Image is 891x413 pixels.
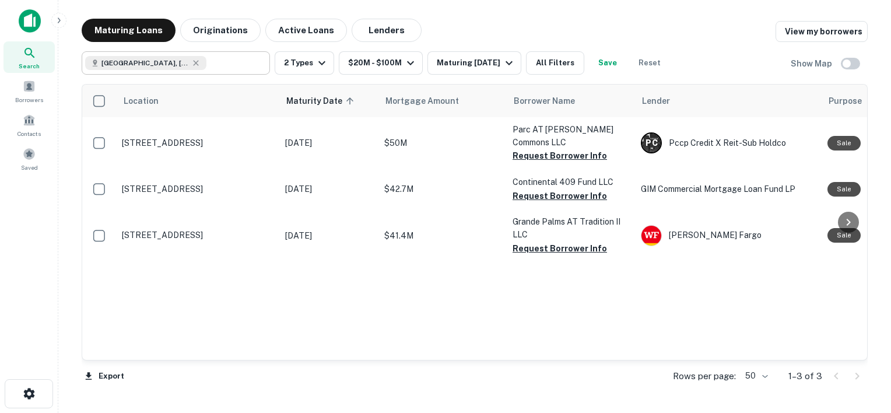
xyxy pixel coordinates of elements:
button: 2 Types [275,51,334,75]
p: [STREET_ADDRESS] [122,138,273,148]
p: 1–3 of 3 [788,369,822,383]
a: Search [3,41,55,73]
button: Lenders [352,19,422,42]
span: Lender [642,94,670,108]
span: Purpose [829,94,862,108]
p: [DATE] [285,136,373,149]
a: Borrowers [3,75,55,107]
button: Maturing [DATE] [427,51,521,75]
img: picture [641,226,661,246]
button: Active Loans [265,19,347,42]
span: Mortgage Amount [385,94,474,108]
th: Purpose [822,85,886,117]
button: Save your search to get updates of matches that match your search criteria. [589,51,626,75]
span: Borrower Name [514,94,575,108]
p: $42.7M [384,183,501,195]
iframe: Chat Widget [833,320,891,376]
p: [DATE] [285,183,373,195]
p: [STREET_ADDRESS] [122,184,273,194]
div: Sale [827,228,861,243]
button: Export [82,367,127,385]
button: Maturing Loans [82,19,176,42]
div: Maturing [DATE] [437,56,516,70]
button: Request Borrower Info [513,189,607,203]
span: Saved [21,163,38,172]
div: 50 [741,367,770,384]
span: Borrowers [15,95,43,104]
button: Reset [631,51,668,75]
div: Sale [827,182,861,197]
button: All Filters [526,51,584,75]
th: Location [116,85,279,117]
div: Sale [827,136,861,150]
div: [PERSON_NAME] Fargo [641,225,816,246]
p: $41.4M [384,229,501,242]
th: Maturity Date [279,85,378,117]
a: Contacts [3,109,55,141]
p: Rows per page: [673,369,736,383]
p: [STREET_ADDRESS] [122,230,273,240]
a: View my borrowers [776,21,868,42]
p: $50M [384,136,501,149]
button: Request Borrower Info [513,242,607,256]
span: Contacts [17,129,41,138]
a: Saved [3,143,55,174]
p: GIM Commercial Mortgage Loan Fund LP [641,183,816,195]
h6: Show Map [791,57,834,70]
span: Search [19,61,40,71]
th: Borrower Name [507,85,635,117]
span: Location [123,94,159,108]
button: Originations [180,19,261,42]
p: Grande Palms AT Tradition II LLC [513,215,629,241]
img: capitalize-icon.png [19,9,41,33]
th: Lender [635,85,822,117]
p: P C [646,137,657,149]
p: Continental 409 Fund LLC [513,176,629,188]
p: [DATE] [285,229,373,242]
span: Maturity Date [286,94,357,108]
p: Parc AT [PERSON_NAME] Commons LLC [513,123,629,149]
th: Mortgage Amount [378,85,507,117]
button: Request Borrower Info [513,149,607,163]
span: [GEOGRAPHIC_DATA], [GEOGRAPHIC_DATA], [GEOGRAPHIC_DATA] [101,58,189,68]
div: Pccp Credit X Reit-sub Holdco [641,132,816,153]
button: $20M - $100M [339,51,423,75]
